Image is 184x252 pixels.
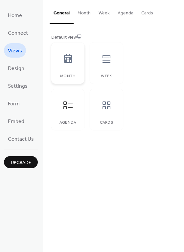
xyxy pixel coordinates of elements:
span: Contact Us [8,134,34,145]
span: Views [8,46,22,56]
span: Settings [8,81,28,92]
a: Design [4,61,28,75]
a: Settings [4,79,32,93]
span: Form [8,99,20,109]
span: Home [8,10,22,21]
div: Cards [96,120,116,125]
a: Connect [4,26,32,40]
div: Month [58,74,78,79]
span: Connect [8,28,28,39]
span: Upgrade [11,159,31,166]
a: Form [4,96,24,111]
a: Views [4,43,26,58]
a: Embed [4,114,28,128]
div: Week [96,74,116,79]
span: Embed [8,117,24,127]
span: Design [8,63,24,74]
div: Agenda [58,120,78,125]
a: Home [4,8,26,22]
button: Upgrade [4,156,38,168]
div: Default view [51,34,174,41]
a: Contact Us [4,132,38,146]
